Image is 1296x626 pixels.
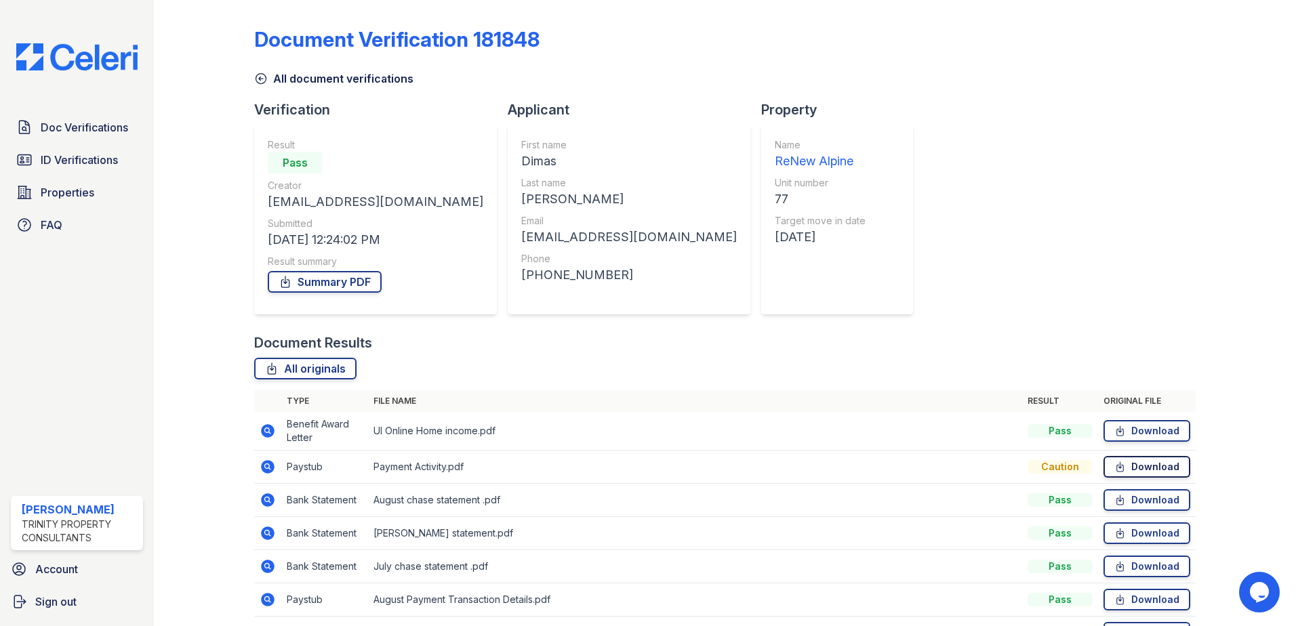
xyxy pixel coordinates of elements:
[521,252,737,266] div: Phone
[775,190,866,209] div: 77
[281,484,368,517] td: Bank Statement
[368,412,1022,451] td: UI Online Home income.pdf
[41,119,128,135] span: Doc Verifications
[22,501,138,518] div: [PERSON_NAME]
[281,583,368,617] td: Paystub
[775,228,866,247] div: [DATE]
[521,228,737,247] div: [EMAIL_ADDRESS][DOMAIN_NAME]
[5,556,148,583] a: Account
[521,266,737,285] div: [PHONE_NUMBER]
[268,230,483,249] div: [DATE] 12:24:02 PM
[268,179,483,192] div: Creator
[1028,493,1093,507] div: Pass
[254,27,540,51] div: Document Verification 181848
[521,138,737,152] div: First name
[254,358,357,379] a: All originals
[281,451,368,484] td: Paystub
[281,412,368,451] td: Benefit Award Letter
[5,588,148,615] a: Sign out
[268,192,483,211] div: [EMAIL_ADDRESS][DOMAIN_NAME]
[1028,560,1093,573] div: Pass
[254,100,508,119] div: Verification
[368,390,1022,412] th: File name
[5,43,148,70] img: CE_Logo_Blue-a8612792a0a2168367f1c8372b55b34899dd931a85d93a1a3d3e32e68fde9ad4.png
[254,333,372,352] div: Document Results
[268,217,483,230] div: Submitted
[521,152,737,171] div: Dimas
[11,211,143,238] a: FAQ
[775,152,866,171] div: ReNew Alpine
[1028,460,1093,474] div: Caution
[1239,572,1282,612] iframe: chat widget
[368,517,1022,550] td: [PERSON_NAME] statement.pdf
[281,550,368,583] td: Bank Statement
[368,550,1022,583] td: July chase statement .pdf
[41,152,118,168] span: ID Verifications
[11,179,143,206] a: Properties
[1028,526,1093,540] div: Pass
[521,176,737,190] div: Last name
[368,583,1022,617] td: August Payment Transaction Details.pdf
[775,214,866,228] div: Target move in date
[268,152,322,173] div: Pass
[368,484,1022,517] td: August chase statement .pdf
[41,217,62,233] span: FAQ
[11,146,143,173] a: ID Verifications
[11,114,143,141] a: Doc Verifications
[761,100,924,119] div: Property
[775,138,866,152] div: Name
[1028,424,1093,438] div: Pass
[281,517,368,550] td: Bank Statement
[1103,522,1190,544] a: Download
[775,138,866,171] a: Name ReNew Alpine
[508,100,761,119] div: Applicant
[1103,456,1190,478] a: Download
[521,190,737,209] div: [PERSON_NAME]
[1103,556,1190,577] a: Download
[41,184,94,201] span: Properties
[281,390,368,412] th: Type
[254,70,413,87] a: All document verifications
[268,138,483,152] div: Result
[35,593,77,610] span: Sign out
[1028,593,1093,606] div: Pass
[268,271,382,293] a: Summary PDF
[521,214,737,228] div: Email
[1103,420,1190,442] a: Download
[775,176,866,190] div: Unit number
[1098,390,1196,412] th: Original file
[268,255,483,268] div: Result summary
[35,561,78,577] span: Account
[22,518,138,545] div: Trinity Property Consultants
[1103,589,1190,610] a: Download
[368,451,1022,484] td: Payment Activity.pdf
[1103,489,1190,511] a: Download
[1022,390,1098,412] th: Result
